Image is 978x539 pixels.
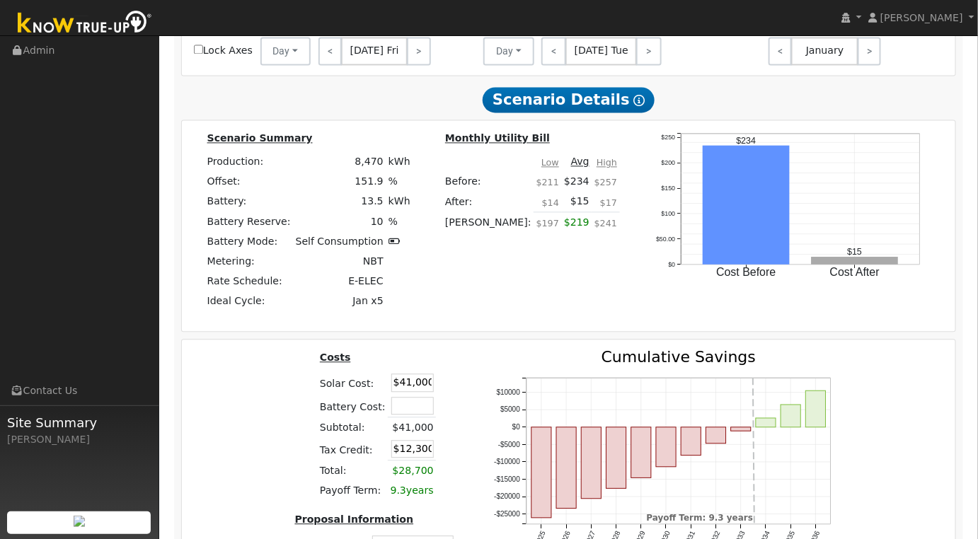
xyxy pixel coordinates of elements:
[352,295,383,306] span: Jan x5
[293,192,386,211] td: 13.5
[494,492,520,500] text: -$20000
[320,352,351,363] u: Costs
[205,211,293,231] td: Battery Reserve:
[205,271,293,291] td: Rate Schedule:
[791,37,858,65] span: January
[662,184,676,191] text: $150
[407,37,430,65] a: >
[194,45,203,54] input: Lock Axes
[571,156,589,167] u: Avg
[534,192,561,212] td: $14
[295,514,414,525] u: Proposal Information
[388,417,436,438] td: $41,000
[534,212,561,240] td: $197
[769,37,792,65] a: <
[631,427,651,478] rect: onclick=""
[443,172,534,192] td: Before:
[194,43,253,58] label: Lock Axes
[293,211,386,231] td: 10
[341,37,408,65] span: [DATE] Fri
[205,152,293,172] td: Production:
[716,265,776,277] text: Cost Before
[317,417,388,438] td: Subtotal:
[317,394,388,417] td: Battery Cost:
[74,516,85,527] img: retrieve
[562,192,592,212] td: $15
[388,481,436,501] td: years
[556,427,576,509] rect: onclick=""
[662,133,676,140] text: $250
[498,440,521,448] text: -$5000
[205,251,293,271] td: Metering:
[205,231,293,251] td: Battery Mode:
[647,513,754,523] text: Payoff Term: 9.3 years
[293,231,386,251] td: Self Consumption
[592,192,619,212] td: $17
[806,390,826,427] rect: onclick=""
[205,192,293,211] td: Battery:
[602,348,756,366] text: Cumulative Savings
[597,157,617,168] u: High
[317,371,388,394] td: Solar Cost:
[668,260,675,267] text: $0
[317,460,388,481] td: Total:
[293,172,386,192] td: 151.9
[483,37,534,65] button: Day
[293,271,386,291] td: E-ELEC
[483,87,654,112] span: Scenario Details
[443,192,534,212] td: After:
[636,37,661,65] a: >
[391,485,406,496] span: 9.3
[293,152,386,172] td: 8,470
[205,291,293,311] td: Ideal Cycle:
[848,247,863,257] text: $15
[7,432,151,447] div: [PERSON_NAME]
[497,388,521,396] text: $10000
[830,265,880,277] text: Cost After
[812,256,899,264] rect: onclick=""
[531,427,551,518] rect: onclick=""
[662,158,676,166] text: $200
[386,172,413,192] td: %
[562,172,592,192] td: $234
[565,37,637,65] span: [DATE] Tue
[606,427,626,489] rect: onclick=""
[582,427,602,499] rect: onclick=""
[541,157,559,168] u: Low
[633,95,645,106] i: Show Help
[858,37,881,65] a: >
[541,37,566,65] a: <
[656,427,676,467] rect: onclick=""
[662,209,676,216] text: $100
[494,475,520,482] text: -$15000
[205,172,293,192] td: Offset:
[592,212,619,240] td: $241
[317,437,388,460] td: Tax Credit:
[706,427,726,444] rect: onclick=""
[512,423,521,431] text: $0
[781,405,800,427] rect: onclick=""
[445,132,550,144] u: Monthly Utility Bill
[731,427,751,431] rect: onclick=""
[11,8,159,40] img: Know True-Up
[681,427,701,456] rect: onclick=""
[386,192,413,211] td: kWh
[293,251,386,271] td: NBT
[494,510,520,518] text: -$25000
[386,152,413,172] td: kWh
[207,132,313,144] u: Scenario Summary
[260,37,311,65] button: Day
[443,212,534,240] td: [PERSON_NAME]:
[592,172,619,192] td: $257
[500,405,520,413] text: $5000
[703,145,790,264] rect: onclick=""
[7,413,151,432] span: Site Summary
[880,12,963,23] span: [PERSON_NAME]
[318,37,342,65] a: <
[388,460,436,481] td: $28,700
[534,172,561,192] td: $211
[656,235,675,242] text: $50.00
[317,481,388,501] td: Payoff Term:
[494,458,520,465] text: -$10000
[756,418,776,427] rect: onclick=""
